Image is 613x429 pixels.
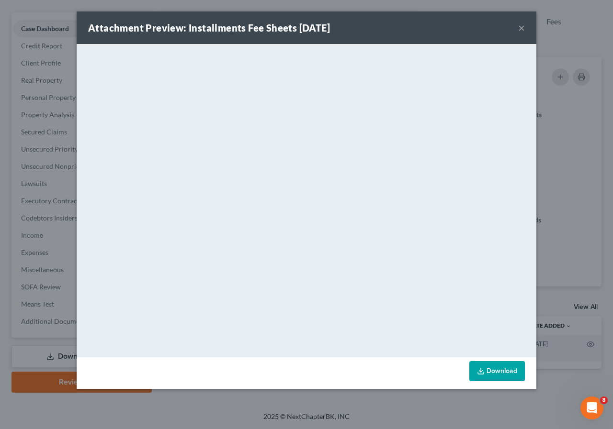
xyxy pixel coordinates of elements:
[88,22,330,33] strong: Attachment Preview: Installments Fee Sheets [DATE]
[580,396,603,419] iframe: Intercom live chat
[469,361,525,381] a: Download
[600,396,608,404] span: 8
[518,22,525,33] button: ×
[77,44,536,355] iframe: <object ng-attr-data='[URL][DOMAIN_NAME]' type='application/pdf' width='100%' height='650px'></ob...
